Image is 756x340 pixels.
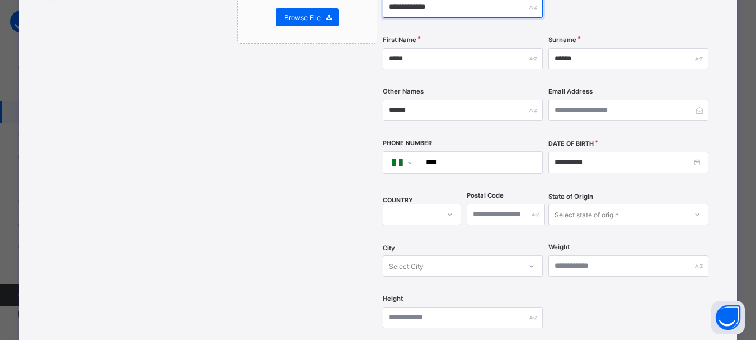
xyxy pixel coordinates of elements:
[383,244,395,252] span: City
[383,295,403,302] label: Height
[383,36,416,44] label: First Name
[383,197,413,204] span: COUNTRY
[548,87,593,95] label: Email Address
[548,140,594,147] label: Date of Birth
[284,13,321,22] span: Browse File
[555,204,619,225] div: Select state of origin
[711,301,745,334] button: Open asap
[548,243,570,251] label: Weight
[548,193,593,201] span: State of Origin
[389,255,424,277] div: Select City
[467,192,504,199] label: Postal Code
[383,87,424,95] label: Other Names
[548,36,576,44] label: Surname
[383,139,432,147] label: Phone Number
